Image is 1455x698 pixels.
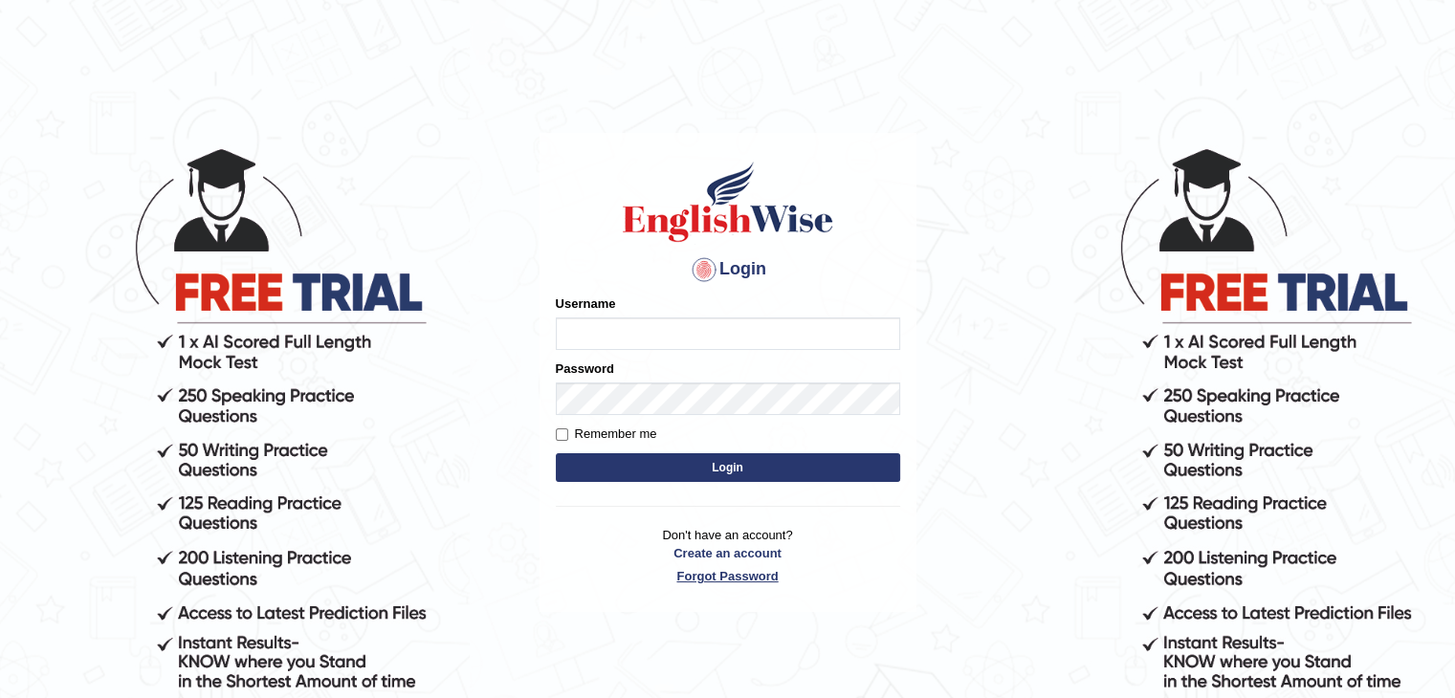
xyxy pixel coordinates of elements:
img: Logo of English Wise sign in for intelligent practice with AI [619,159,837,245]
h4: Login [556,254,900,285]
a: Create an account [556,544,900,562]
label: Username [556,294,616,313]
label: Password [556,360,614,378]
button: Login [556,453,900,482]
p: Don't have an account? [556,526,900,585]
input: Remember me [556,428,568,441]
label: Remember me [556,425,657,444]
a: Forgot Password [556,567,900,585]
